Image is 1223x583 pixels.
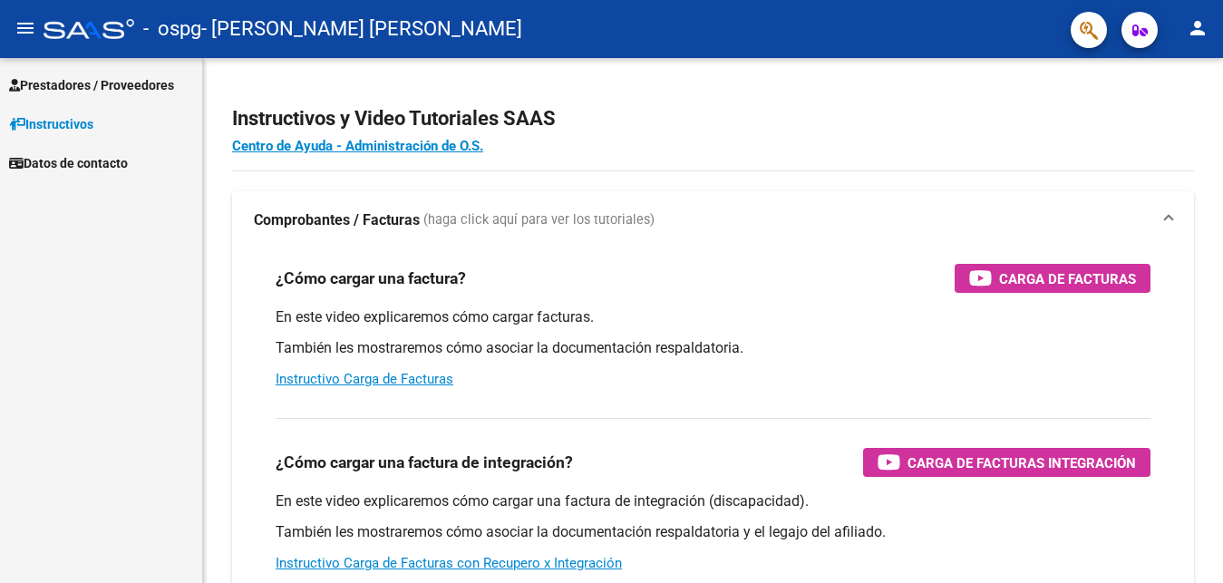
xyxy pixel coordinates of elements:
span: Instructivos [9,114,93,134]
span: - ospg [143,9,201,49]
a: Centro de Ayuda - Administración de O.S. [232,138,483,154]
p: También les mostraremos cómo asociar la documentación respaldatoria y el legajo del afiliado. [276,522,1150,542]
p: En este video explicaremos cómo cargar facturas. [276,307,1150,327]
span: - [PERSON_NAME] [PERSON_NAME] [201,9,522,49]
iframe: Intercom live chat [1161,521,1205,565]
button: Carga de Facturas Integración [863,448,1150,477]
a: Instructivo Carga de Facturas con Recupero x Integración [276,555,622,571]
mat-expansion-panel-header: Comprobantes / Facturas (haga click aquí para ver los tutoriales) [232,191,1194,249]
p: También les mostraremos cómo asociar la documentación respaldatoria. [276,338,1150,358]
span: (haga click aquí para ver los tutoriales) [423,210,655,230]
mat-icon: menu [15,17,36,39]
h2: Instructivos y Video Tutoriales SAAS [232,102,1194,136]
h3: ¿Cómo cargar una factura de integración? [276,450,573,475]
span: Carga de Facturas Integración [908,452,1136,474]
span: Prestadores / Proveedores [9,75,174,95]
button: Carga de Facturas [955,264,1150,293]
p: En este video explicaremos cómo cargar una factura de integración (discapacidad). [276,491,1150,511]
span: Carga de Facturas [999,267,1136,290]
a: Instructivo Carga de Facturas [276,371,453,387]
strong: Comprobantes / Facturas [254,210,420,230]
h3: ¿Cómo cargar una factura? [276,266,466,291]
mat-icon: person [1187,17,1208,39]
span: Datos de contacto [9,153,128,173]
